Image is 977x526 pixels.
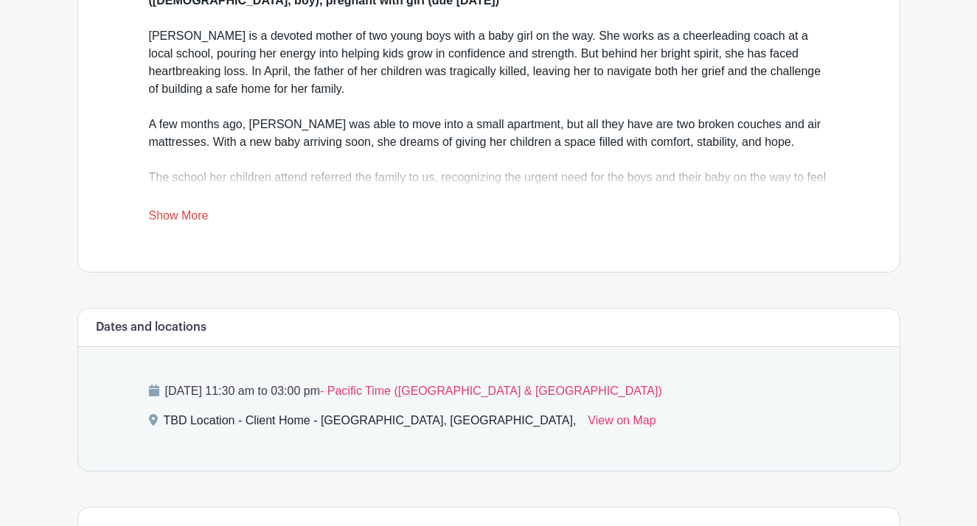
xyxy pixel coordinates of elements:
span: - Pacific Time ([GEOGRAPHIC_DATA] & [GEOGRAPHIC_DATA]) [320,385,662,397]
div: A few months ago, [PERSON_NAME] was able to move into a small apartment, but all they have are tw... [149,116,829,169]
a: Show More [149,209,209,228]
p: [DATE] 11:30 am to 03:00 pm [149,382,829,400]
div: The school her children attend referred the family to us, recognizing the urgent need for the boy... [149,169,829,239]
div: TBD Location - Client Home - [GEOGRAPHIC_DATA], [GEOGRAPHIC_DATA], [164,412,577,435]
h6: Dates and locations [96,320,206,334]
a: View on Map [588,412,656,435]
